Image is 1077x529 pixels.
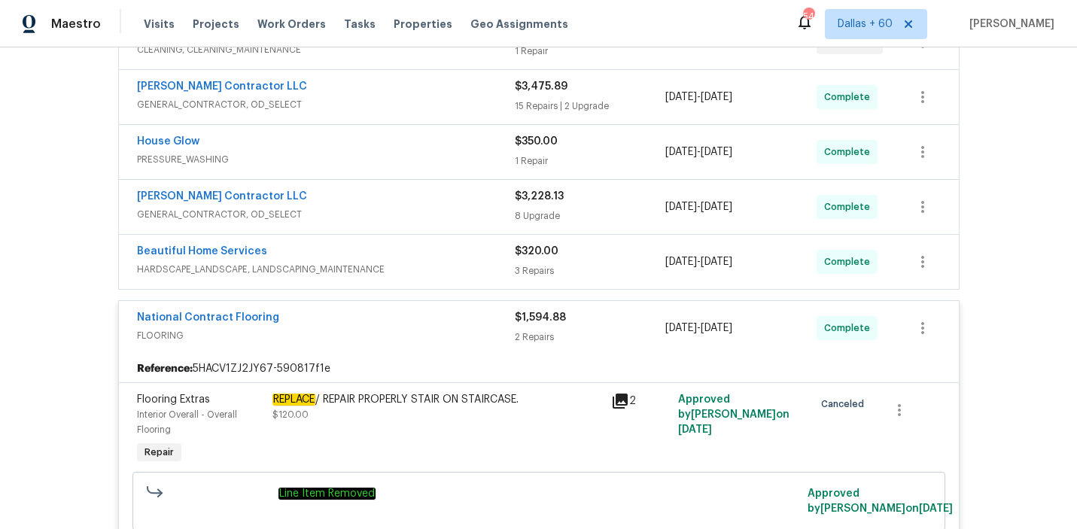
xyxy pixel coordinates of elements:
span: FLOORING [137,328,515,343]
span: $3,228.13 [515,191,564,202]
span: Approved by [PERSON_NAME] on [808,488,953,514]
span: Complete [824,199,876,214]
div: 2 [611,392,670,410]
span: $350.00 [515,136,558,147]
span: Repair [138,445,180,460]
div: 2 Repairs [515,330,666,345]
div: 5HACV1ZJ2JY67-590817f1e [119,355,959,382]
span: [DATE] [665,257,697,267]
span: Complete [824,90,876,105]
a: [PERSON_NAME] Contractor LLC [137,81,307,92]
span: [DATE] [678,424,712,435]
span: Tasks [344,19,376,29]
div: 8 Upgrade [515,208,666,223]
span: $120.00 [272,410,309,419]
a: National Contract Flooring [137,312,279,323]
span: Maestro [51,17,101,32]
a: Beautiful Home Services [137,246,267,257]
span: Geo Assignments [470,17,568,32]
span: [PERSON_NAME] [963,17,1054,32]
span: Dallas + 60 [838,17,893,32]
span: - [665,199,732,214]
span: [DATE] [701,202,732,212]
div: 543 [803,9,814,24]
span: [DATE] [665,202,697,212]
span: CLEANING, CLEANING_MAINTENANCE [137,42,515,57]
span: - [665,90,732,105]
span: Properties [394,17,452,32]
span: [DATE] [665,323,697,333]
span: Complete [824,254,876,269]
span: Canceled [821,397,870,412]
span: [DATE] [919,503,953,514]
span: [DATE] [701,323,732,333]
span: Flooring Extras [137,394,210,405]
span: [DATE] [701,92,732,102]
div: 1 Repair [515,44,666,59]
span: Visits [144,17,175,32]
span: Complete [824,144,876,160]
span: [DATE] [665,147,697,157]
div: 3 Repairs [515,263,666,278]
div: 1 Repair [515,154,666,169]
span: Complete [824,321,876,336]
span: - [665,144,732,160]
span: [DATE] [701,147,732,157]
span: $320.00 [515,246,558,257]
span: Interior Overall - Overall Flooring [137,410,237,434]
span: Approved by [PERSON_NAME] on [678,394,789,435]
span: [DATE] [665,92,697,102]
span: - [665,321,732,336]
span: GENERAL_CONTRACTOR, OD_SELECT [137,97,515,112]
span: GENERAL_CONTRACTOR, OD_SELECT [137,207,515,222]
span: $1,594.88 [515,312,566,323]
a: House Glow [137,136,199,147]
em: REPLACE [272,394,315,406]
b: Reference: [137,361,193,376]
a: [PERSON_NAME] Contractor LLC [137,191,307,202]
em: Line Item Removed [278,488,376,500]
div: / REPAIR PROPERLY STAIR ON STAIRCASE. [272,392,602,407]
div: 15 Repairs | 2 Upgrade [515,99,666,114]
span: PRESSURE_WASHING [137,152,515,167]
span: Projects [193,17,239,32]
span: - [665,254,732,269]
span: $3,475.89 [515,81,567,92]
span: [DATE] [701,257,732,267]
span: HARDSCAPE_LANDSCAPE, LANDSCAPING_MAINTENANCE [137,262,515,277]
span: Work Orders [257,17,326,32]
